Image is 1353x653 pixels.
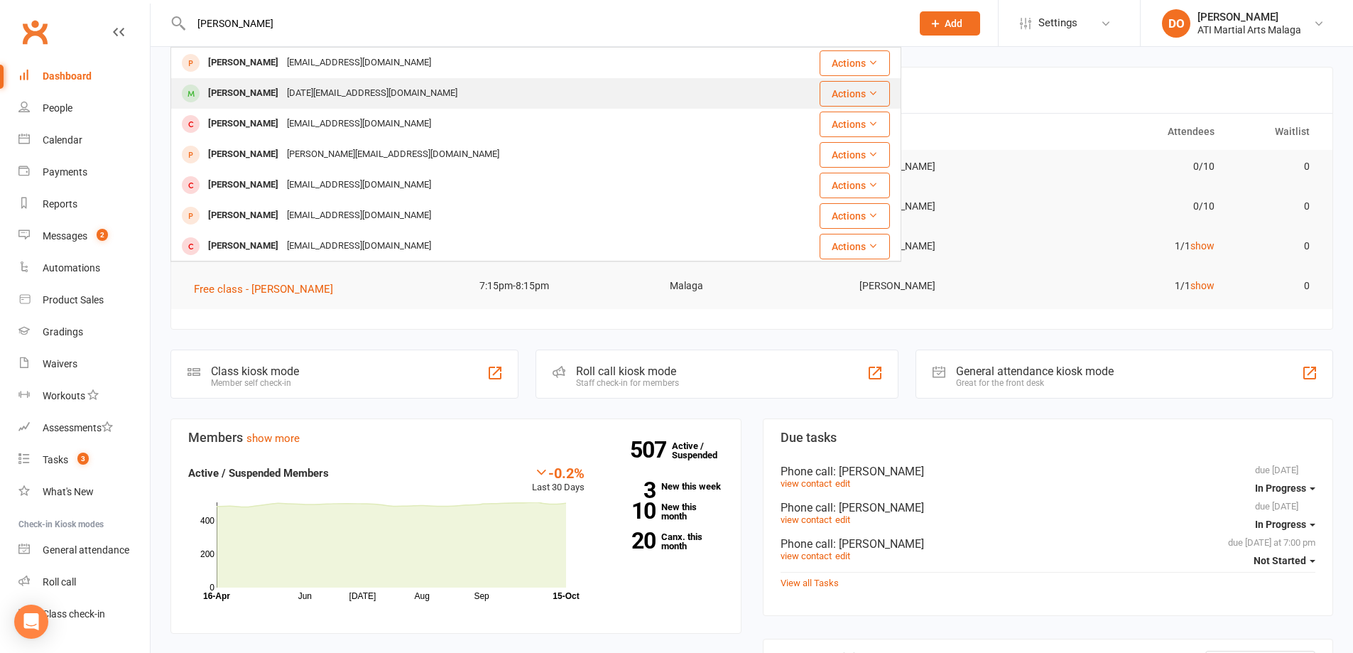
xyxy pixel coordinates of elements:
td: 1/1 [1037,230,1227,263]
span: Settings [1038,7,1077,39]
span: Add [945,18,962,29]
div: Workouts [43,390,85,401]
div: Payments [43,166,87,178]
a: show [1190,240,1215,252]
a: General attendance kiosk mode [18,534,150,566]
span: : [PERSON_NAME] [833,537,924,551]
a: 507Active / Suspended [672,431,734,470]
a: Tasks 3 [18,444,150,476]
a: Messages 2 [18,220,150,252]
a: edit [835,514,850,525]
a: What's New [18,476,150,508]
a: Automations [18,252,150,284]
div: Assessments [43,422,113,433]
div: Roll call [43,576,76,588]
strong: 507 [630,439,672,460]
a: Waivers [18,348,150,380]
div: [PERSON_NAME] [1197,11,1301,23]
td: 7:15pm-8:15pm [467,269,657,303]
button: Add [920,11,980,36]
a: Calendar [18,124,150,156]
button: Actions [820,203,890,229]
div: People [43,102,72,114]
div: Tasks [43,454,68,465]
a: Payments [18,156,150,188]
div: Last 30 Days [532,465,585,495]
h3: Due tasks [781,431,1316,445]
div: -0.2% [532,465,585,480]
div: General attendance kiosk mode [956,365,1114,378]
td: 0/10 [1037,150,1227,183]
button: In Progress [1255,475,1315,501]
strong: 3 [606,480,656,501]
div: [PERSON_NAME] [204,236,283,257]
span: Free class - [PERSON_NAME] [194,283,333,296]
a: 10New this month [606,502,724,521]
div: Phone call [781,465,1316,478]
a: view contact [781,551,832,561]
div: [PERSON_NAME] [204,114,283,134]
td: 0 [1227,230,1322,263]
div: Waivers [43,358,77,369]
h3: Members [188,431,724,445]
td: 1/1 [1037,269,1227,303]
div: [PERSON_NAME] [204,53,283,73]
button: Actions [820,173,890,198]
th: Waitlist [1227,114,1322,150]
a: Reports [18,188,150,220]
div: Reports [43,198,77,210]
div: [EMAIL_ADDRESS][DOMAIN_NAME] [283,53,435,73]
span: : [PERSON_NAME] [833,465,924,478]
button: Actions [820,234,890,259]
a: view contact [781,478,832,489]
button: In Progress [1255,512,1315,537]
input: Search... [187,14,901,33]
th: Attendees [1037,114,1227,150]
a: Class kiosk mode [18,598,150,630]
div: Great for the front desk [956,378,1114,388]
th: Trainer [847,114,1037,150]
a: edit [835,478,850,489]
span: In Progress [1255,519,1306,530]
div: [DATE][EMAIL_ADDRESS][DOMAIN_NAME] [283,83,462,104]
a: People [18,92,150,124]
a: 20Canx. this month [606,532,724,551]
strong: Active / Suspended Members [188,467,329,480]
span: 3 [77,453,89,465]
a: show more [246,432,300,445]
button: Actions [820,50,890,76]
div: [EMAIL_ADDRESS][DOMAIN_NAME] [283,175,435,195]
div: Automations [43,262,100,274]
a: show [1190,280,1215,291]
strong: 20 [606,530,656,551]
div: Roll call kiosk mode [576,365,679,378]
strong: 10 [606,500,656,522]
td: 0/10 [1037,190,1227,223]
span: Not Started [1254,555,1306,566]
div: General attendance [43,544,129,556]
div: Staff check-in for members [576,378,679,388]
a: Workouts [18,380,150,412]
td: 0 [1227,150,1322,183]
div: [EMAIL_ADDRESS][DOMAIN_NAME] [283,236,435,257]
div: Class kiosk mode [211,365,299,378]
a: view contact [781,514,832,525]
td: Malaga [657,269,847,303]
button: Actions [820,81,890,107]
span: 2 [97,229,108,241]
div: [PERSON_NAME] [204,144,283,165]
a: View all Tasks [781,578,839,588]
div: Messages [43,230,87,242]
div: Gradings [43,326,83,338]
div: [PERSON_NAME] [204,175,283,195]
div: [EMAIL_ADDRESS][DOMAIN_NAME] [283,205,435,226]
div: ATI Martial Arts Malaga [1197,23,1301,36]
div: [PERSON_NAME] [204,205,283,226]
div: Calendar [43,134,82,146]
button: Actions [820,112,890,137]
a: edit [835,551,850,561]
div: Member self check-in [211,378,299,388]
a: Gradings [18,316,150,348]
button: Free class - [PERSON_NAME] [194,281,343,298]
div: Class check-in [43,608,105,620]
